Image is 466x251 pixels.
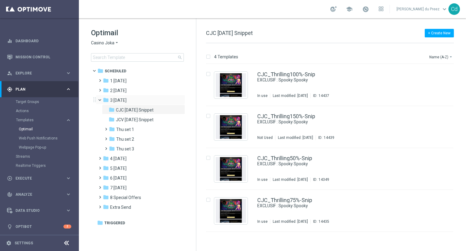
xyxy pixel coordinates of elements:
[16,152,78,161] div: Streams
[7,224,72,229] button: lightbulb Optibot 2
[19,127,63,132] a: Optimail
[7,208,72,213] button: Data Studio keyboard_arrow_right
[16,115,78,152] div: Templates
[16,161,78,170] div: Realtime Triggers
[16,97,78,106] div: Target Groups
[425,29,454,37] button: + Create New
[15,209,66,212] span: Data Studio
[270,177,310,182] div: Last modified: [DATE]
[103,165,109,171] i: folder
[116,127,134,132] span: Thu set 1
[103,77,109,84] i: folder
[110,166,127,171] span: 5 Saturday
[7,224,12,229] i: lightbulb
[7,208,66,213] div: Data Studio
[7,87,66,92] div: Plan
[104,220,125,226] span: Triggered
[7,38,12,44] i: equalizer
[396,5,448,14] a: [PERSON_NAME] du Preezkeyboard_arrow_down
[15,71,66,75] span: Explore
[66,70,71,76] i: keyboard_arrow_right
[109,146,115,152] i: folder
[216,157,246,181] img: 14349.jpeg
[91,40,119,46] button: Casino Joka arrow_drop_down
[15,49,71,65] a: Mission Control
[257,77,414,83] a: EXCLUSIF : Spooky Spooky
[110,98,127,103] span: 3 Thursday
[15,218,63,235] a: Optibot
[257,119,414,125] a: EXCLUSIF : Spooky Spooky
[200,148,465,190] div: Press SPACE to select this row.
[103,175,109,181] i: folder
[109,116,115,122] i: folder
[319,219,329,224] div: 14435
[110,156,127,161] span: 4 Friday
[16,163,63,168] a: Realtime Triggers
[346,6,353,12] span: school
[91,40,114,46] span: Casino Joka
[177,55,182,60] span: search
[15,88,66,91] span: Plan
[6,240,12,246] i: settings
[110,195,141,200] span: 8 Special Offers
[7,70,66,76] div: Explore
[19,125,78,134] div: Optimail
[257,198,312,203] a: CJC_Thrilling75%-Snip
[310,219,329,224] div: ID:
[257,203,414,209] a: EXCLUSIF : Spooky Spooky
[7,87,72,92] button: gps_fixed Plan keyboard_arrow_right
[110,78,127,84] span: 1 Tuesday
[257,93,268,98] div: In use
[270,93,310,98] div: Last modified: [DATE]
[103,194,109,200] i: folder
[7,71,72,76] button: person_search Explore keyboard_arrow_right
[16,118,66,122] div: Templates
[116,136,134,142] span: Thu set 2
[310,93,329,98] div: ID:
[97,68,103,74] i: folder
[110,185,127,191] span: 7 Monday
[16,99,63,104] a: Target Groups
[15,241,33,245] a: Settings
[103,87,109,93] i: folder
[429,53,454,60] button: Name (A-Z)arrow_drop_down
[16,108,63,113] a: Actions
[7,218,71,235] div: Optibot
[257,161,428,167] div: EXCLUSIF : Spooky Spooky
[319,177,329,182] div: 14349
[19,136,63,141] a: Web Push Notifications
[110,205,131,210] span: Extra Send
[7,33,71,49] div: Dashboard
[319,93,329,98] div: 14437
[114,40,119,46] i: arrow_drop_down
[103,204,109,210] i: folder
[97,220,103,226] i: folder
[116,117,154,122] span: JCV Thursday Snippet
[7,176,12,181] i: play_circle_outline
[16,118,72,122] div: Templates keyboard_arrow_right
[7,70,12,76] i: person_search
[110,88,127,93] span: 2 Wednesday
[7,87,12,92] i: gps_fixed
[257,161,414,167] a: EXCLUSIF : Spooky Spooky
[116,146,134,152] span: Thu set 3
[16,106,78,115] div: Actions
[200,106,465,148] div: Press SPACE to select this row.
[105,68,126,74] span: Scheduled
[19,143,78,152] div: Webpage Pop-up
[66,208,71,213] i: keyboard_arrow_right
[16,154,63,159] a: Streams
[15,177,66,180] span: Execute
[214,54,238,60] p: 4 Templates
[448,3,460,15] div: Cd
[91,53,184,62] input: Search Template
[257,72,315,77] a: CJC_Thrilling100%-Snip
[257,203,428,209] div: EXCLUSIF : Spooky Spooky
[200,190,465,232] div: Press SPACE to select this row.
[7,39,72,43] button: equalizer Dashboard
[216,199,246,223] img: 14435.jpeg
[15,193,66,196] span: Analyze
